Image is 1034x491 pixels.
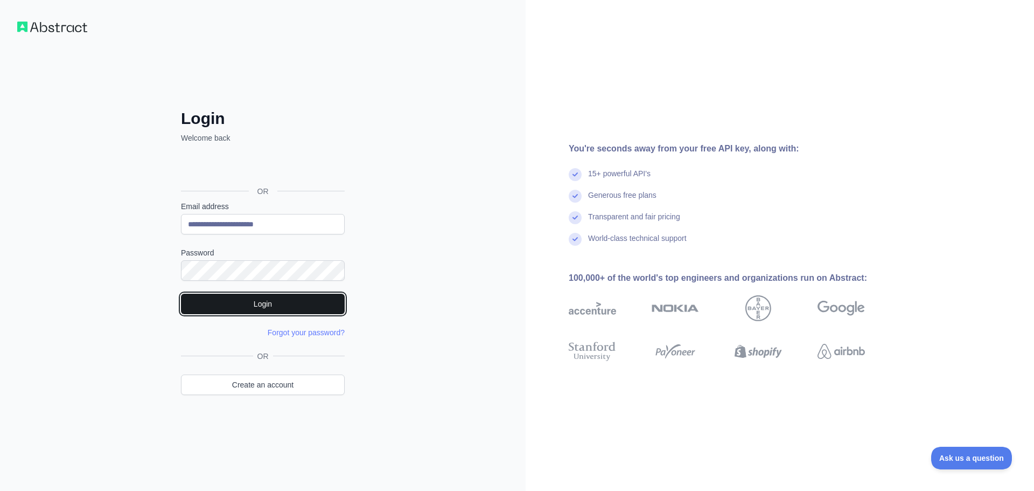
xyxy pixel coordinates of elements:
[745,295,771,321] img: bayer
[181,294,345,314] button: Login
[569,295,616,321] img: accenture
[249,186,277,197] span: OR
[253,351,273,362] span: OR
[588,168,651,190] div: 15+ powerful API's
[652,295,699,321] img: nokia
[569,190,582,203] img: check mark
[735,340,782,363] img: shopify
[181,109,345,128] h2: Login
[181,375,345,395] a: Create an account
[818,340,865,363] img: airbnb
[931,447,1012,469] iframe: Toggle Customer Support
[17,22,87,32] img: Workflow
[569,340,616,363] img: stanford university
[569,168,582,181] img: check mark
[569,272,899,285] div: 100,000+ of the world's top engineers and organizations run on Abstract:
[268,328,345,337] a: Forgot your password?
[176,155,348,179] iframe: Sign in with Google Button
[569,142,899,155] div: You're seconds away from your free API key, along with:
[181,247,345,258] label: Password
[588,233,687,254] div: World-class technical support
[181,133,345,143] p: Welcome back
[569,233,582,246] img: check mark
[588,190,656,211] div: Generous free plans
[818,295,865,321] img: google
[652,340,699,363] img: payoneer
[181,201,345,212] label: Email address
[569,211,582,224] img: check mark
[588,211,680,233] div: Transparent and fair pricing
